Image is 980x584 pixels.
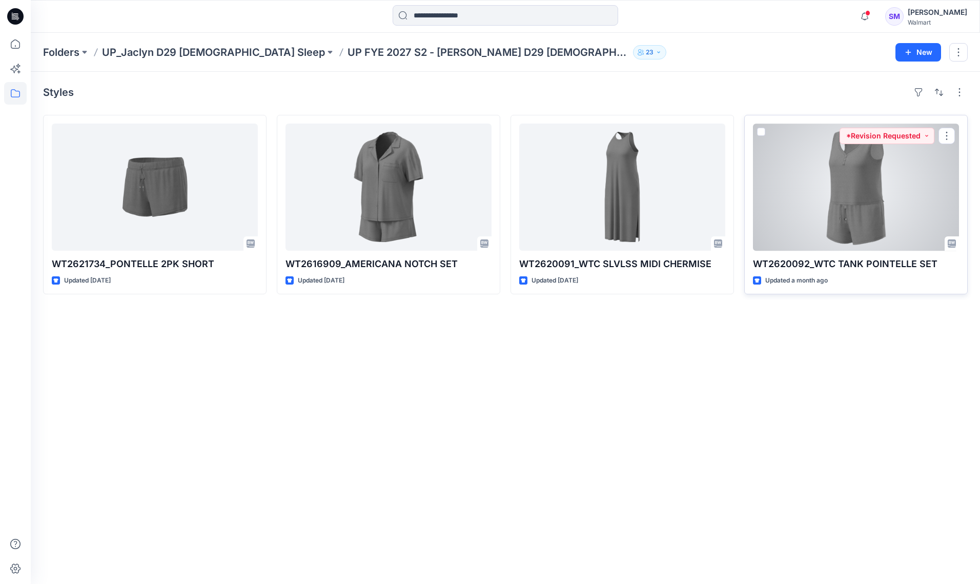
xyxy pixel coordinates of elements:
[298,275,344,286] p: Updated [DATE]
[908,6,967,18] div: [PERSON_NAME]
[908,18,967,26] div: Walmart
[348,45,629,59] p: UP FYE 2027 S2 - [PERSON_NAME] D29 [DEMOGRAPHIC_DATA] Sleepwear
[52,257,258,271] p: WT2621734_PONTELLE 2PK SHORT
[895,43,941,62] button: New
[519,257,725,271] p: WT2620091_WTC SLVLSS MIDI CHERMISE
[885,7,904,26] div: SM
[753,257,959,271] p: WT2620092_WTC TANK POINTELLE SET
[285,124,492,251] a: WT2616909_AMERICANA NOTCH SET
[753,124,959,251] a: WT2620092_WTC TANK POINTELLE SET
[43,45,79,59] a: Folders
[285,257,492,271] p: WT2616909_AMERICANA NOTCH SET
[519,124,725,251] a: WT2620091_WTC SLVLSS MIDI CHERMISE
[646,47,654,58] p: 23
[43,86,74,98] h4: Styles
[64,275,111,286] p: Updated [DATE]
[52,124,258,251] a: WT2621734_PONTELLE 2PK SHORT
[102,45,325,59] a: UP_Jaclyn D29 [DEMOGRAPHIC_DATA] Sleep
[765,275,828,286] p: Updated a month ago
[532,275,578,286] p: Updated [DATE]
[633,45,666,59] button: 23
